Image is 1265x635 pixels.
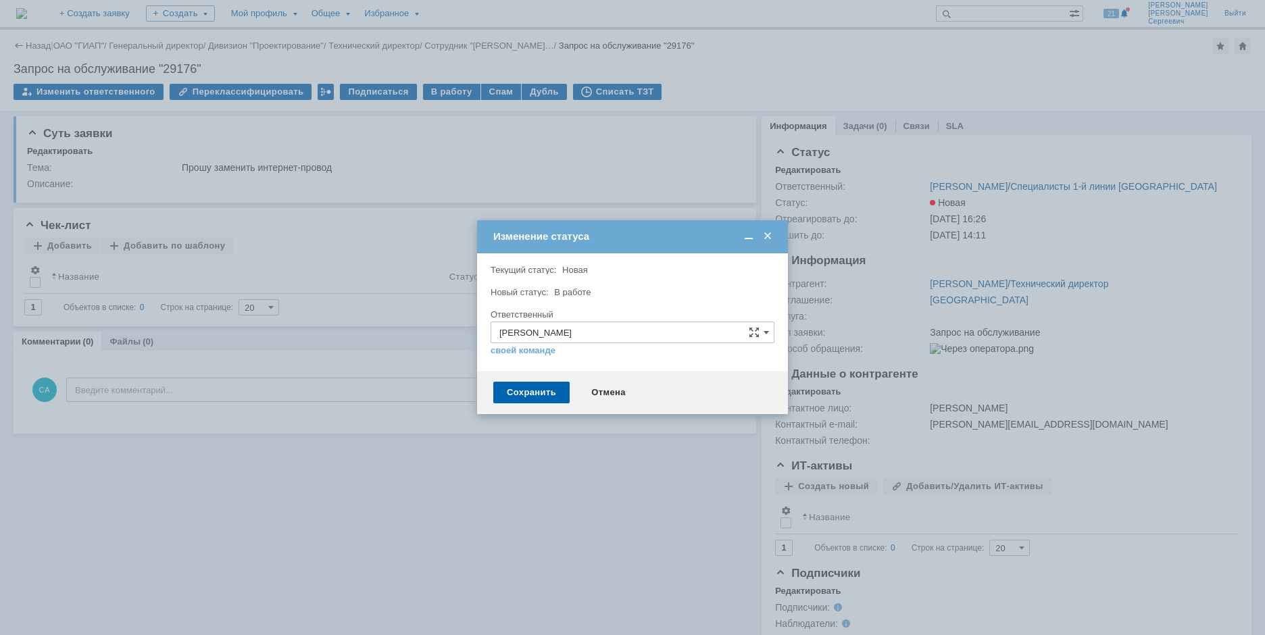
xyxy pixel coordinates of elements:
label: Новый статус: [491,287,549,297]
span: Сложная форма [749,327,760,338]
span: В работе [554,287,591,297]
div: Изменение статуса [493,230,774,243]
span: Закрыть [761,230,774,243]
div: Ответственный [491,310,772,319]
span: Новая [562,265,588,275]
label: Текущий статус: [491,265,556,275]
span: Свернуть (Ctrl + M) [742,230,755,243]
a: своей команде [491,345,555,356]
